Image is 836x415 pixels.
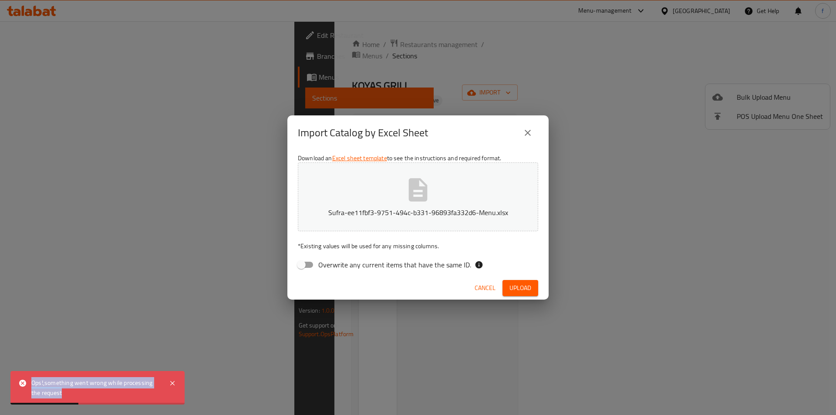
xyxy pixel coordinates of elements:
[332,152,387,164] a: Excel sheet template
[298,126,428,140] h2: Import Catalog by Excel Sheet
[311,207,525,218] p: Sufra-ee11fbf3-9751-494c-b331-96893fa332d6-Menu.xlsx
[509,283,531,294] span: Upload
[287,150,549,277] div: Download an to see the instructions and required format.
[502,280,538,296] button: Upload
[31,378,160,398] div: Ops!,something went wrong while processing the request
[298,162,538,231] button: Sufra-ee11fbf3-9751-494c-b331-96893fa332d6-Menu.xlsx
[318,260,471,270] span: Overwrite any current items that have the same ID.
[475,260,483,269] svg: If the overwrite option isn't selected, then the items that match an existing ID will be ignored ...
[471,280,499,296] button: Cancel
[475,283,496,294] span: Cancel
[517,122,538,143] button: close
[298,242,538,250] p: Existing values will be used for any missing columns.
